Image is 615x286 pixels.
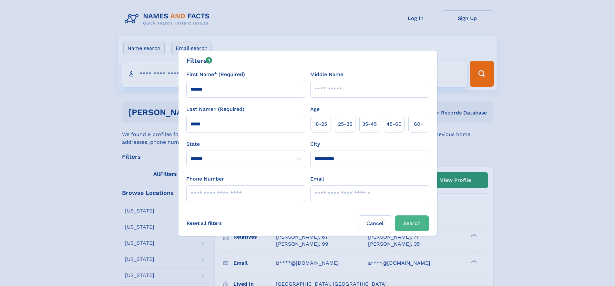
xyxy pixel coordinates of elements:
[186,175,224,183] label: Phone Number
[310,140,320,148] label: City
[310,105,320,113] label: Age
[186,56,212,65] div: Filters
[386,120,402,128] span: 45‑60
[310,175,324,183] label: Email
[186,105,244,113] label: Last Name* (Required)
[358,215,392,231] label: Cancel
[314,120,327,128] span: 18‑25
[182,215,226,231] label: Reset all filters
[338,120,352,128] span: 25‑35
[310,71,343,78] label: Middle Name
[414,120,424,128] span: 60+
[362,120,377,128] span: 35‑45
[186,71,245,78] label: First Name* (Required)
[186,140,305,148] label: State
[395,215,429,231] button: Search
